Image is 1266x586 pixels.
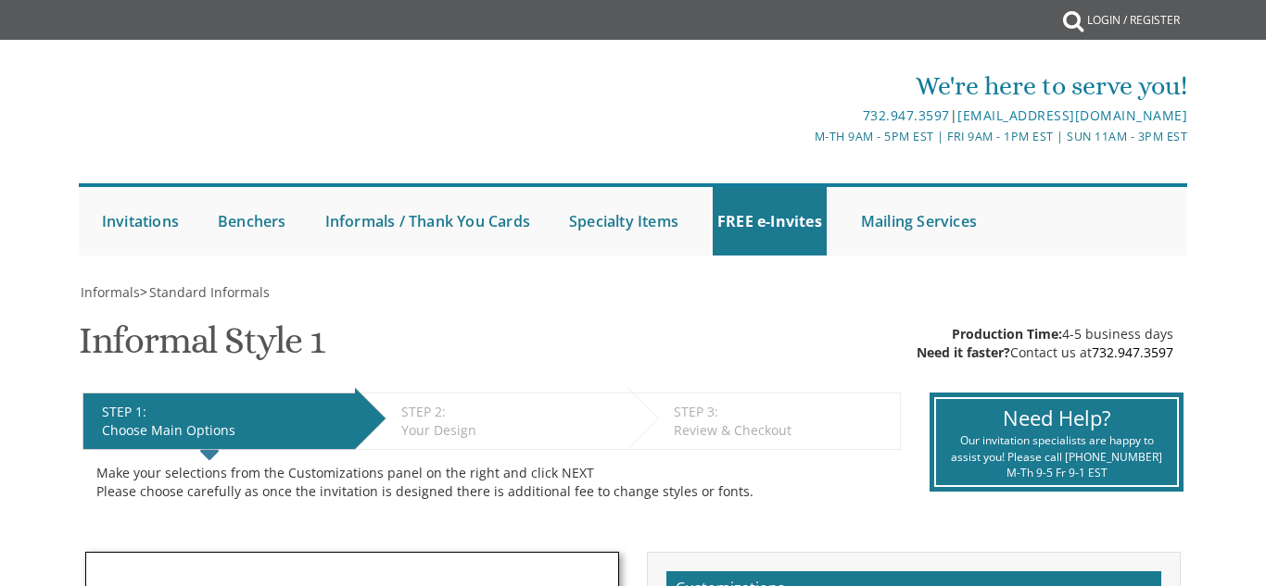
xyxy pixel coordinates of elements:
h1: Informal Style 1 [79,320,324,375]
a: [EMAIL_ADDRESS][DOMAIN_NAME] [957,106,1187,124]
div: M-Th 9am - 5pm EST | Fri 9am - 1pm EST | Sun 11am - 3pm EST [449,127,1188,146]
div: Make your selections from the Customizations panel on the right and click NEXT Please choose care... [96,464,887,501]
a: Standard Informals [147,283,270,301]
div: STEP 3: [674,403,890,421]
div: 4-5 business days Contact us at [917,325,1173,362]
a: Informals / Thank You Cards [321,187,535,256]
a: Benchers [213,187,291,256]
a: 732.947.3597 [863,106,950,124]
div: STEP 2: [401,403,618,421]
div: Your Design [401,421,618,440]
span: Need it faster? [917,343,1010,361]
a: 732.947.3597 [1092,343,1173,361]
span: > [140,283,270,301]
a: Informals [79,283,140,301]
span: Informals [81,283,140,301]
span: Standard Informals [149,283,270,301]
div: Review & Checkout [674,421,890,440]
a: Mailing Services [856,187,981,256]
span: Production Time: [952,325,1062,343]
div: Choose Main Options [102,421,346,440]
div: We're here to serve you! [449,68,1188,105]
a: Invitations [97,187,184,256]
a: Specialty Items [564,187,683,256]
div: STEP 1: [102,403,346,421]
div: Need Help? [950,404,1164,432]
div: Our invitation specialists are happy to assist you! Please call [PHONE_NUMBER] M-Th 9-5 Fr 9-1 EST [950,432,1164,480]
a: FREE e-Invites [713,187,827,256]
div: | [449,105,1188,127]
